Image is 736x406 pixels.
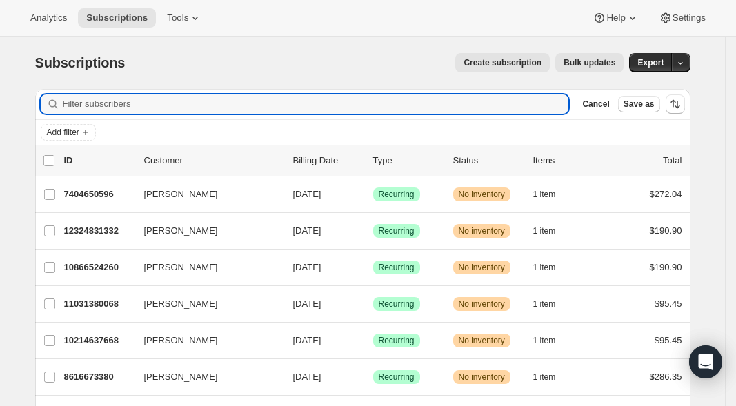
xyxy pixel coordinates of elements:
[577,96,615,112] button: Cancel
[144,297,218,311] span: [PERSON_NAME]
[533,258,571,277] button: 1 item
[293,372,321,382] span: [DATE]
[624,99,655,110] span: Save as
[64,154,133,168] p: ID
[64,334,133,347] p: 10214637668
[655,335,682,345] span: $95.45
[78,8,156,28] button: Subscriptions
[379,335,415,346] span: Recurring
[533,335,556,346] span: 1 item
[650,8,714,28] button: Settings
[637,57,664,68] span: Export
[144,334,218,347] span: [PERSON_NAME]
[159,8,210,28] button: Tools
[663,154,682,168] p: Total
[459,335,505,346] span: No inventory
[464,57,541,68] span: Create subscription
[64,370,133,384] p: 8616673380
[136,183,274,205] button: [PERSON_NAME]
[459,262,505,273] span: No inventory
[533,372,556,383] span: 1 item
[22,8,75,28] button: Analytics
[47,127,79,138] span: Add filter
[650,372,682,382] span: $286.35
[293,298,321,309] span: [DATE]
[666,94,685,114] button: Sort the results
[379,298,415,309] span: Recurring
[64,331,682,350] div: 10214637668[PERSON_NAME][DATE]SuccessRecurringWarningNo inventory1 item$95.45
[533,294,571,314] button: 1 item
[144,154,282,168] p: Customer
[136,220,274,242] button: [PERSON_NAME]
[629,53,672,72] button: Export
[533,367,571,387] button: 1 item
[35,55,126,70] span: Subscriptions
[64,294,682,314] div: 11031380068[PERSON_NAME][DATE]SuccessRecurringWarningNo inventory1 item$95.45
[64,187,133,201] p: 7404650596
[63,94,569,114] input: Filter subscribers
[64,297,133,311] p: 11031380068
[453,154,522,168] p: Status
[379,262,415,273] span: Recurring
[64,261,133,274] p: 10866524260
[64,367,682,387] div: 8616673380[PERSON_NAME][DATE]SuccessRecurringWarningNo inventory1 item$286.35
[379,372,415,383] span: Recurring
[144,187,218,201] span: [PERSON_NAME]
[459,298,505,309] span: No inventory
[533,221,571,241] button: 1 item
[533,185,571,204] button: 1 item
[584,8,647,28] button: Help
[618,96,660,112] button: Save as
[64,224,133,238] p: 12324831332
[136,256,274,278] button: [PERSON_NAME]
[30,12,67,23] span: Analytics
[533,225,556,236] span: 1 item
[564,57,615,68] span: Bulk updates
[379,189,415,200] span: Recurring
[167,12,188,23] span: Tools
[64,221,682,241] div: 12324831332[PERSON_NAME][DATE]SuccessRecurringWarningNo inventory1 item$190.90
[293,335,321,345] span: [DATE]
[533,262,556,273] span: 1 item
[582,99,609,110] span: Cancel
[689,345,722,378] div: Open Intercom Messenger
[673,12,706,23] span: Settings
[41,124,96,141] button: Add filter
[459,372,505,383] span: No inventory
[136,293,274,315] button: [PERSON_NAME]
[144,370,218,384] span: [PERSON_NAME]
[144,261,218,274] span: [PERSON_NAME]
[293,262,321,272] span: [DATE]
[373,154,442,168] div: Type
[533,154,602,168] div: Items
[64,185,682,204] div: 7404650596[PERSON_NAME][DATE]SuccessRecurringWarningNo inventory1 item$272.04
[144,224,218,238] span: [PERSON_NAME]
[650,262,682,272] span: $190.90
[379,225,415,236] span: Recurring
[455,53,550,72] button: Create subscription
[459,189,505,200] span: No inventory
[293,225,321,236] span: [DATE]
[655,298,682,309] span: $95.45
[459,225,505,236] span: No inventory
[86,12,148,23] span: Subscriptions
[136,366,274,388] button: [PERSON_NAME]
[64,154,682,168] div: IDCustomerBilling DateTypeStatusItemsTotal
[136,329,274,352] button: [PERSON_NAME]
[293,189,321,199] span: [DATE]
[650,189,682,199] span: $272.04
[533,298,556,309] span: 1 item
[533,189,556,200] span: 1 item
[650,225,682,236] span: $190.90
[64,258,682,277] div: 10866524260[PERSON_NAME][DATE]SuccessRecurringWarningNo inventory1 item$190.90
[606,12,625,23] span: Help
[555,53,624,72] button: Bulk updates
[293,154,362,168] p: Billing Date
[533,331,571,350] button: 1 item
